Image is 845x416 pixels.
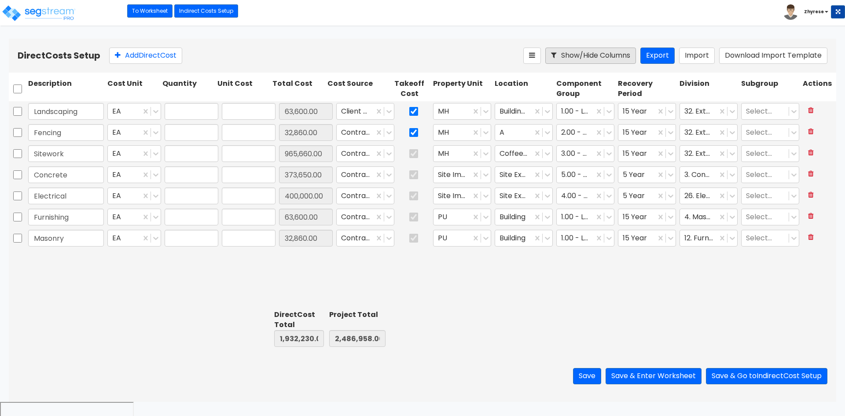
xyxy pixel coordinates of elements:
div: Site Improvements [433,188,491,204]
div: Unit Cost [216,77,271,101]
div: Contractor Cost [336,188,394,204]
div: MH [433,103,491,120]
div: EA [107,103,161,120]
div: Site Exterior [495,166,553,183]
button: Reorder Items [523,48,541,64]
div: EA [107,188,161,204]
button: Save [573,368,601,384]
div: 32. Exterior Improvements [680,145,738,162]
div: 5 Year [618,166,676,183]
button: Save & Enter Worksheet [606,368,702,384]
div: Site Improvements [433,166,491,183]
div: 15 Year [618,124,676,141]
div: EA [107,166,161,183]
div: 1.00 - LAND [556,103,614,120]
div: Contractor Cost [336,209,394,225]
a: To Worksheet [127,4,173,18]
button: AddDirectCost [109,48,182,64]
div: EA [107,124,161,141]
button: Delete Row [803,124,819,140]
div: PU [433,209,491,225]
button: Export [640,48,675,64]
div: Contractor Cost [336,124,394,141]
div: Cost Source [326,77,387,101]
div: Quantity [161,77,216,101]
div: MH [433,145,491,162]
div: 3. Concrete [680,166,738,183]
button: Import [679,48,715,64]
div: 5.00 - CONCRETE [556,166,614,183]
div: Actions [801,77,836,101]
div: Division [678,77,739,101]
div: Project Total [329,310,386,320]
img: logo_pro_r.png [1,4,76,22]
div: Location [493,77,555,101]
div: 5 Year [618,188,676,204]
div: Direct Cost Total [274,310,324,330]
div: Contractor Cost [336,166,394,183]
img: avatar.png [783,4,798,20]
div: Building [495,230,553,247]
button: Delete Row [803,209,819,224]
div: 3.00 - BUILDING-RELATED SITEWORK [556,145,614,162]
div: Description [26,77,106,101]
div: Property Unit [431,77,493,101]
div: Building [495,209,553,225]
div: Total Cost [271,77,326,101]
button: Show/Hide Columns [545,48,636,64]
button: Delete Row [803,188,819,203]
div: Contractor Cost [336,145,394,162]
div: 2.00 - GENERAL REQUIREMENTS [556,124,614,141]
div: 4.00 - BLDG CLEARING, GRADING, & EXCAVATION [556,188,614,204]
b: Direct Costs Setup [18,49,100,62]
div: Cost Unit [106,77,161,101]
div: 15 Year [618,230,676,247]
div: PU [433,230,491,247]
div: Coffee Shop [495,145,553,162]
div: 1.00 - LAND [556,209,614,225]
div: Client Cost [336,103,394,120]
b: Zhyrese [804,8,824,15]
div: Recovery Period [616,77,678,101]
div: 15 Year [618,103,676,120]
div: 32. Exterior Improvements [680,103,738,120]
div: 12. Furnishings [680,230,738,247]
div: Component Group [555,77,616,101]
div: 32. Exterior Improvements [680,124,738,141]
div: Building Interior [495,103,553,120]
button: Delete Row [803,103,819,118]
div: EA [107,209,161,225]
button: Delete Row [803,230,819,245]
div: 26. Electrical [680,188,738,204]
div: Contractor Cost [336,230,394,247]
div: 4. Masonry [680,209,738,225]
button: Download Import Template [719,48,827,64]
div: 15 Year [618,209,676,225]
div: EA [107,145,161,162]
div: 1.00 - LAND [556,230,614,247]
button: Delete Row [803,166,819,182]
div: MH [433,124,491,141]
button: Delete Row [803,145,819,161]
div: 15 Year [618,145,676,162]
button: Save & Go toIndirectCost Setup [706,368,827,384]
a: Indirect Costs Setup [174,4,238,18]
div: Subgroup [739,77,801,101]
div: EA [107,230,161,247]
div: Takeoff Cost [387,77,431,101]
div: A [495,124,553,141]
div: Site Exterior [495,188,553,204]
